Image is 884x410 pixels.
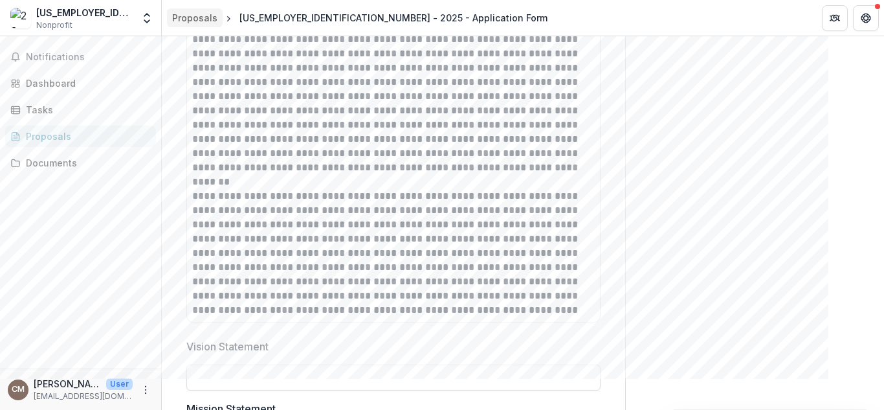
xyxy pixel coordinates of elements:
div: Dashboard [26,76,146,90]
p: [PERSON_NAME] [34,377,101,391]
div: Tasks [26,103,146,117]
img: 25-1320272 [10,8,31,28]
span: Notifications [26,52,151,63]
a: Proposals [167,8,223,27]
div: Cassie Minder [12,385,25,394]
button: Open entity switcher [138,5,156,31]
div: Proposals [26,130,146,143]
button: Get Help [853,5,879,31]
div: [US_EMPLOYER_IDENTIFICATION_NUMBER] [36,6,133,19]
button: Partners [822,5,848,31]
a: Documents [5,152,156,174]
div: Documents [26,156,146,170]
p: User [106,378,133,390]
button: Notifications [5,47,156,67]
a: Tasks [5,99,156,120]
button: More [138,382,153,398]
div: Proposals [172,11,217,25]
span: Nonprofit [36,19,72,31]
p: Vision Statement [186,339,269,354]
nav: breadcrumb [167,8,553,27]
p: [EMAIL_ADDRESS][DOMAIN_NAME] [34,391,133,402]
a: Proposals [5,126,156,147]
a: Dashboard [5,73,156,94]
div: [US_EMPLOYER_IDENTIFICATION_NUMBER] - 2025 - Application Form [239,11,547,25]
